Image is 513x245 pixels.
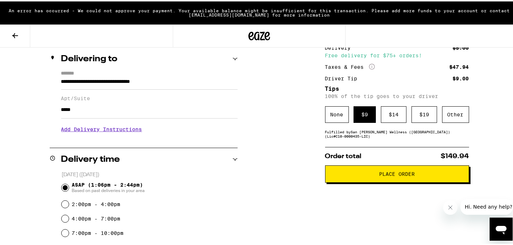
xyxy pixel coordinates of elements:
div: $9.00 [453,75,469,80]
h2: Delivering to [61,53,118,62]
h3: Add Delivery Instructions [61,120,238,136]
span: $149.94 [441,152,469,158]
div: $47.94 [450,63,469,68]
div: Taxes & Fees [325,62,375,69]
iframe: Button to launch messaging window [490,216,513,239]
div: $ 19 [411,105,437,121]
span: Based on past deliveries in your area [72,186,145,192]
div: $ 14 [381,105,406,121]
div: $5.00 [453,44,469,49]
div: Other [442,105,469,121]
div: $ 9 [354,105,376,121]
label: 4:00pm - 7:00pm [72,214,120,220]
h5: Tips [325,85,469,90]
iframe: Close message [443,199,458,213]
button: Place Order [325,164,469,181]
p: 100% of the tip goes to your driver [325,92,469,98]
div: Fulfilled by San [PERSON_NAME] Wellness ([GEOGRAPHIC_DATA]) (Lic# C10-0000435-LIC ) [325,128,469,137]
div: None [325,105,349,121]
p: We'll contact you at [PHONE_NUMBER] when we arrive [61,136,238,142]
h2: Delivery time [61,154,120,162]
div: Free delivery for $75+ orders! [325,52,469,57]
div: Driver Tip [325,75,363,80]
span: ASAP (1:06pm - 2:44pm) [72,181,145,192]
div: Delivery [325,44,356,49]
span: Order total [325,152,362,158]
label: 2:00pm - 4:00pm [72,200,120,206]
iframe: Message from company [460,197,513,213]
p: [DATE] ([DATE]) [62,170,238,177]
label: 7:00pm - 10:00pm [72,229,123,235]
span: Place Order [379,170,415,175]
label: Apt/Suite [61,94,238,100]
